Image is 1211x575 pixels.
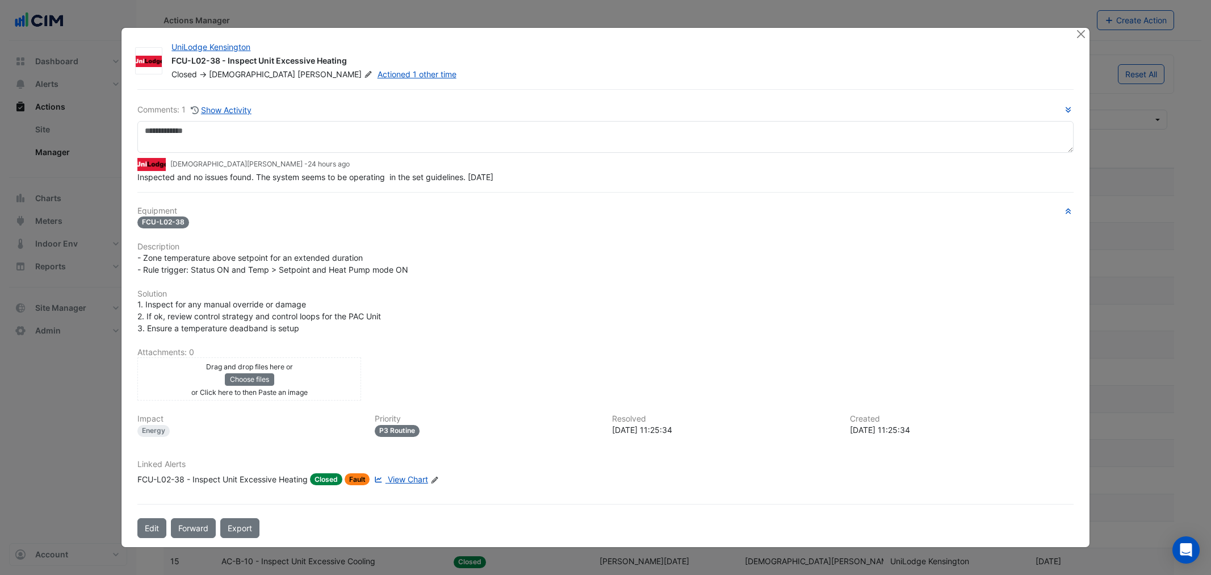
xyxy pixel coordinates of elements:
a: Actioned 1 other time [378,69,456,79]
h6: Solution [137,289,1073,299]
button: Forward [171,518,216,538]
h6: Description [137,242,1073,252]
span: - Zone temperature above setpoint for an extended duration - Rule trigger: Status ON and Temp > S... [137,253,408,274]
span: View Chart [388,474,428,484]
small: Drag and drop files here or [206,363,293,371]
img: Unilodge [137,158,166,170]
span: 1. Inspect for any manual override or damage 2. If ok, review control strategy and control loops ... [137,299,381,333]
fa-icon: Edit Linked Alerts [430,476,439,484]
button: Close [1075,28,1087,40]
h6: Impact [137,414,361,424]
button: Show Activity [190,103,252,116]
span: [DEMOGRAPHIC_DATA] [209,69,295,79]
h6: Created [850,414,1074,424]
div: Comments: 1 [137,103,252,116]
span: FCU-L02-38 [137,216,189,228]
h6: Attachments: 0 [137,348,1073,357]
span: Inspected and no issues found. The system seems to be operating in the set guidelines. [DATE] [137,172,493,182]
a: View Chart [372,473,428,485]
div: Energy [137,425,170,437]
a: Export [220,518,259,538]
div: FCU-L02-38 - Inspect Unit Excessive Heating [137,473,308,485]
img: Unilodge [136,56,162,67]
small: or Click here to then Paste an image [191,388,308,397]
span: -> [199,69,207,79]
div: Open Intercom Messenger [1172,536,1200,564]
span: [PERSON_NAME] [297,69,375,80]
span: Closed [310,473,342,485]
h6: Equipment [137,206,1073,216]
div: P3 Routine [375,425,420,437]
div: FCU-L02-38 - Inspect Unit Excessive Heating [171,55,1062,69]
div: [DATE] 11:25:34 [850,424,1074,436]
h6: Priority [375,414,598,424]
small: [DEMOGRAPHIC_DATA][PERSON_NAME] - [170,159,350,169]
a: UniLodge Kensington [171,42,250,52]
span: Closed [171,69,197,79]
span: 2025-08-27 11:25:34 [308,160,350,168]
button: Edit [137,518,166,538]
button: Choose files [225,373,274,386]
div: [DATE] 11:25:34 [612,424,836,436]
h6: Resolved [612,414,836,424]
h6: Linked Alerts [137,460,1073,469]
span: Fault [345,473,370,485]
